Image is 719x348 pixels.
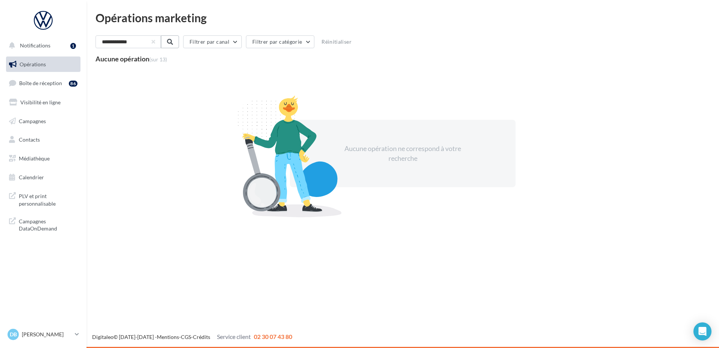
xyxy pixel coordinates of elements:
[254,333,292,340] span: 02 30 07 43 80
[19,80,62,86] span: Boîte de réception
[5,113,82,129] a: Campagnes
[19,174,44,180] span: Calendrier
[246,35,314,48] button: Filtrer par catégorie
[96,55,167,62] div: Aucune opération
[338,144,467,163] div: Aucune opération ne correspond à votre recherche
[92,334,114,340] a: Digitaleo
[6,327,80,342] a: DB [PERSON_NAME]
[19,191,77,207] span: PLV et print personnalisable
[5,213,82,235] a: Campagnes DataOnDemand
[319,37,355,46] button: Réinitialiser
[22,331,72,338] p: [PERSON_NAME]
[19,155,50,162] span: Médiathèque
[19,216,77,232] span: Campagnes DataOnDemand
[5,132,82,148] a: Contacts
[5,75,82,91] a: Boîte de réception86
[5,56,82,72] a: Opérations
[5,95,82,110] a: Visibilité en ligne
[19,136,40,143] span: Contacts
[69,81,77,87] div: 86
[5,151,82,166] a: Médiathèque
[693,322,711,340] div: Open Intercom Messenger
[20,99,61,105] span: Visibilité en ligne
[70,43,76,49] div: 1
[157,334,179,340] a: Mentions
[181,334,191,340] a: CGS
[149,56,167,63] span: (sur 13)
[20,61,46,67] span: Opérations
[92,334,292,340] span: © [DATE]-[DATE] - - -
[19,118,46,124] span: Campagnes
[10,331,17,338] span: DB
[193,334,210,340] a: Crédits
[5,38,79,53] button: Notifications 1
[20,42,50,49] span: Notifications
[217,333,251,340] span: Service client
[5,188,82,210] a: PLV et print personnalisable
[5,169,82,185] a: Calendrier
[96,12,710,23] div: Opérations marketing
[183,35,242,48] button: Filtrer par canal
